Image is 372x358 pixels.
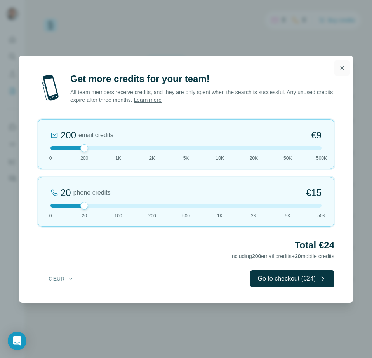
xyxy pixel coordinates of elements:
img: mobile-phone [38,73,63,104]
span: 20 [82,212,87,219]
span: 2K [251,212,257,219]
div: Open Intercom Messenger [8,332,26,350]
a: Learn more [134,97,162,103]
div: 200 [61,129,76,141]
span: 100 [114,212,122,219]
span: phone credits [73,188,111,197]
span: Including email credits + mobile credits [230,253,334,259]
span: 10K [216,155,224,162]
span: 500 [182,212,190,219]
button: € EUR [43,272,79,286]
span: 5K [183,155,189,162]
span: 5K [285,212,290,219]
span: 20 [295,253,301,259]
span: 50K [317,212,325,219]
span: 0 [49,155,52,162]
div: 20 [61,187,71,199]
p: All team members receive credits, and they are only spent when the search is successful. Any unus... [70,88,334,104]
span: €15 [306,187,322,199]
span: 500K [316,155,327,162]
span: 200 [148,212,156,219]
span: email credits [78,131,113,140]
span: 200 [80,155,88,162]
span: 1K [115,155,121,162]
span: 50K [283,155,292,162]
span: €9 [311,129,322,141]
span: 20K [250,155,258,162]
button: Go to checkout (€24) [250,270,334,287]
span: 0 [49,212,52,219]
span: 2K [149,155,155,162]
h2: Total €24 [38,239,334,251]
span: 1K [217,212,223,219]
span: 200 [252,253,261,259]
